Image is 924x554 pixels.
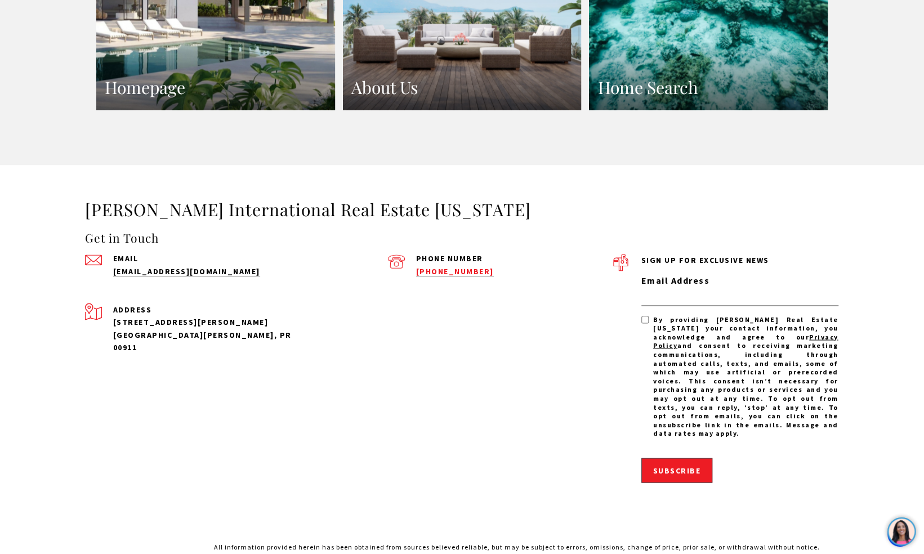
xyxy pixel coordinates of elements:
a: call +18886400697 [416,266,494,276]
a: Privacy Policy - open in a new tab [653,332,838,350]
input: By providing Christie's Real Estate Puerto Rico your contact information, you acknowledge and agr... [641,316,649,323]
p: Email [113,254,310,262]
label: Email Address [641,274,838,288]
span: Subscribe [653,465,701,475]
span: [GEOGRAPHIC_DATA][PERSON_NAME], PR 00911 [113,329,292,352]
h3: [PERSON_NAME] International Real Estate [US_STATE] [85,199,840,221]
p: Sign up for exclusive news [641,254,838,266]
h3: Homepage [105,77,327,99]
span: By providing [PERSON_NAME] Real Estate [US_STATE] your contact information, you acknowledge and a... [653,315,838,437]
h3: Home Search [597,77,819,99]
p: Phone Number [416,254,613,262]
div: [STREET_ADDRESS][PERSON_NAME] [113,315,310,328]
a: send an email to admin@cirepr.com [113,266,260,276]
button: Subscribe [641,458,713,482]
h4: Get in Touch [85,229,613,247]
p: Address [113,303,310,315]
iframe: bss-luxurypresence [693,11,913,123]
h3: About Us [351,77,573,99]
